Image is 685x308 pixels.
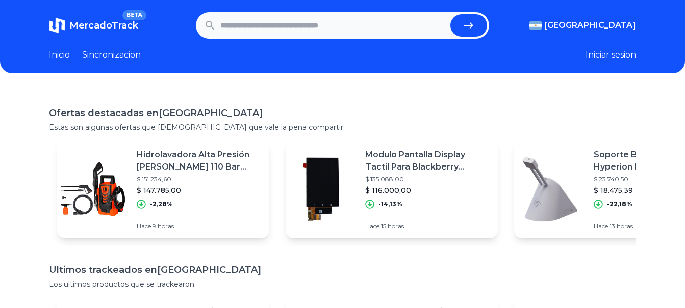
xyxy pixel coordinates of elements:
p: Estas son algunas ofertas que [DEMOGRAPHIC_DATA] que vale la pena compartir. [49,122,636,132]
p: Hace 15 horas [365,222,490,230]
p: Los ultimos productos que se trackearon. [49,279,636,289]
a: Featured imageHidrolavadora Alta Presión [PERSON_NAME] 110 Bar 7l/min 1400w$ 151.234,60$ 147.785,... [57,141,269,238]
img: MercadoTrack [49,17,65,34]
span: [GEOGRAPHIC_DATA] [544,19,636,32]
span: BETA [122,10,146,20]
img: Featured image [57,154,129,225]
p: -22,18% [607,200,632,208]
p: $ 147.785,00 [137,185,261,195]
p: -2,28% [150,200,173,208]
p: Hace 9 horas [137,222,261,230]
p: Hidrolavadora Alta Presión [PERSON_NAME] 110 Bar 7l/min 1400w [137,149,261,173]
p: $ 151.234,60 [137,175,261,183]
p: -14,13% [378,200,402,208]
img: Featured image [514,154,586,225]
a: Featured imageModulo Pantalla Display Tactil Para Blackberry Keyone$ 135.088,00$ 116.000,00-14,13... [286,141,498,238]
span: MercadoTrack [69,20,138,31]
button: [GEOGRAPHIC_DATA] [529,19,636,32]
a: Inicio [49,49,70,61]
p: $ 116.000,00 [365,185,490,195]
h1: Ofertas destacadas en [GEOGRAPHIC_DATA] [49,106,636,120]
h1: Ultimos trackeados en [GEOGRAPHIC_DATA] [49,263,636,277]
img: Argentina [529,21,542,30]
button: Iniciar sesion [586,49,636,61]
a: MercadoTrackBETA [49,17,138,34]
a: Sincronizacion [82,49,141,61]
img: Featured image [286,154,357,225]
p: $ 135.088,00 [365,175,490,183]
p: Modulo Pantalla Display Tactil Para Blackberry Keyone [365,149,490,173]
